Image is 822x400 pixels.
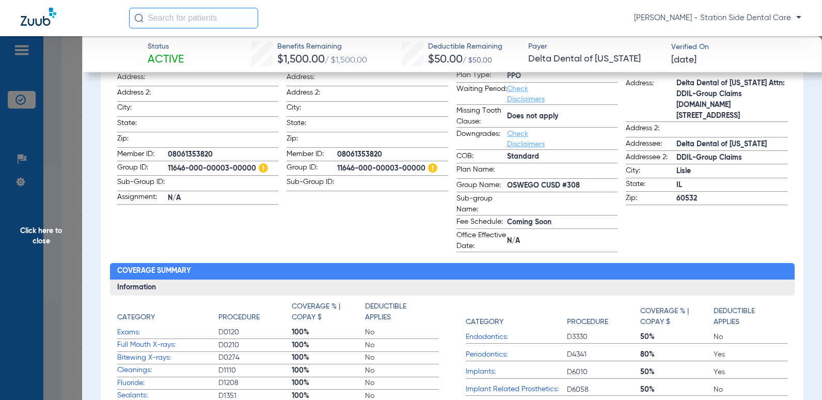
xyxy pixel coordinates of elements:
[507,180,618,191] span: OSWEGO CUSD #308
[676,180,787,191] span: IL
[365,378,438,388] span: No
[218,378,292,388] span: D1208
[567,301,640,331] app-breakdown-title: Procedure
[287,102,337,116] span: City:
[626,179,676,191] span: State:
[365,301,433,323] h4: Deductible Applies
[676,139,787,150] span: Delta Dental of [US_STATE]
[507,85,545,103] a: Check Disclaimers
[456,217,507,229] span: Fee Schedule:
[365,301,438,327] app-breakdown-title: Deductible Applies
[626,193,676,205] span: Zip:
[117,365,218,376] span: Cleanings:
[117,301,218,327] app-breakdown-title: Category
[292,365,365,376] span: 100%
[428,54,463,65] span: $50.00
[456,230,507,252] span: Office Effective Date:
[507,111,618,122] span: Does not apply
[714,301,787,331] app-breakdown-title: Deductible Applies
[337,149,448,160] span: 08061353820
[148,53,184,67] span: Active
[365,340,438,350] span: No
[466,317,503,328] h4: Category
[676,152,787,163] span: DDIL-Group Claims
[129,8,258,28] input: Search for patients
[148,41,184,52] span: Status
[325,56,367,65] span: / $1,500.00
[676,78,787,121] span: Delta Dental of [US_STATE] Attn: DDIL-Group Claims [DOMAIN_NAME][STREET_ADDRESS]
[287,72,337,86] span: Address:
[640,332,714,342] span: 50%
[528,41,662,52] span: Payer
[287,87,337,101] span: Address 2:
[456,129,507,149] span: Downgrades:
[117,118,168,132] span: State:
[456,164,507,178] span: Plan Name:
[292,301,360,323] h4: Coverage % | Copay $
[428,163,437,173] img: Hazard
[528,53,662,66] span: Delta Dental of [US_STATE]
[640,301,714,331] app-breakdown-title: Coverage % | Copay $
[218,312,260,323] h4: Procedure
[676,166,787,177] span: Lisle
[292,301,365,327] app-breakdown-title: Coverage % | Copay $
[626,165,676,178] span: City:
[117,192,168,204] span: Assignment:
[365,365,438,376] span: No
[117,352,218,363] span: Bitewing X-rays:
[365,327,438,337] span: No
[287,162,337,175] span: Group ID:
[507,151,618,162] span: Standard
[714,384,787,395] span: No
[428,41,502,52] span: Deductible Remaining
[626,139,676,151] span: Addressee:
[117,378,218,389] span: Fluoride:
[218,340,292,350] span: D0210
[507,236,618,247] span: N/A
[640,384,714,395] span: 50%
[567,317,608,328] h4: Procedure
[456,84,507,104] span: Waiting Period:
[466,301,567,331] app-breakdown-title: Category
[676,193,787,204] span: 60532
[567,349,640,360] span: D4341
[117,327,218,338] span: Exams:
[714,306,782,328] h4: Deductible Applies
[456,70,507,82] span: Plan Type:
[287,149,337,161] span: Member ID:
[117,177,168,191] span: Sub-Group ID:
[640,306,708,328] h4: Coverage % | Copay $
[168,162,279,175] span: 11646-000-00003-00000
[218,352,292,363] span: D0274
[117,133,168,147] span: Zip:
[277,41,367,52] span: Benefits Remaining
[671,42,805,53] span: Verified On
[463,57,492,64] span: / $50.00
[714,349,787,360] span: Yes
[218,365,292,376] span: D1110
[117,312,155,323] h4: Category
[714,367,787,377] span: Yes
[507,71,618,82] span: PPO
[466,366,567,377] span: Implants:
[117,102,168,116] span: City:
[117,149,168,161] span: Member ID:
[456,105,507,127] span: Missing Tooth Clause:
[117,72,168,86] span: Address:
[168,193,279,204] span: N/A
[714,332,787,342] span: No
[292,378,365,388] span: 100%
[456,193,507,215] span: Sub-group Name:
[507,130,545,148] a: Check Disclaimers
[287,133,337,147] span: Zip:
[292,327,365,337] span: 100%
[567,367,640,377] span: D6010
[287,177,337,191] span: Sub-Group ID:
[626,123,676,137] span: Address 2:
[507,217,618,228] span: Coming Soon
[218,301,292,327] app-breakdown-title: Procedure
[21,8,56,26] img: Zuub Logo
[259,163,268,173] img: Hazard
[365,352,438,363] span: No
[626,152,676,164] span: Addressee 2:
